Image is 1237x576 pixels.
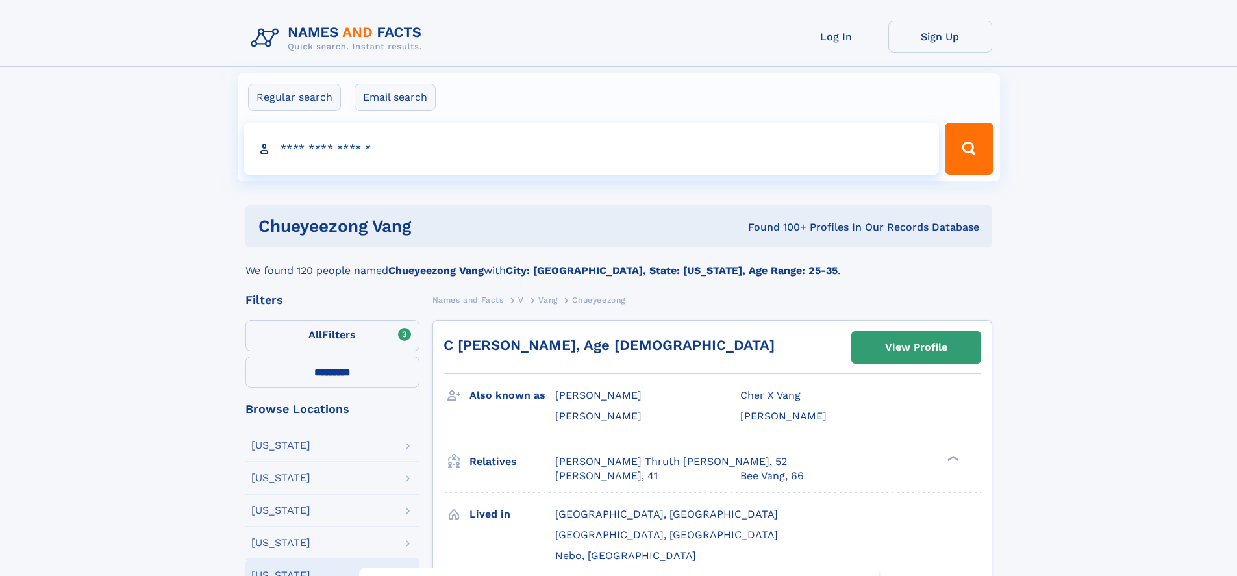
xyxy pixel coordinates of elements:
[945,123,993,175] button: Search Button
[432,292,504,308] a: Names and Facts
[251,440,310,451] div: [US_STATE]
[245,320,419,351] label: Filters
[258,218,580,234] h1: chueyeezong vang
[244,123,940,175] input: search input
[245,403,419,415] div: Browse Locations
[740,410,827,422] span: [PERSON_NAME]
[852,332,981,363] a: View Profile
[555,455,787,469] a: [PERSON_NAME] Thruth [PERSON_NAME], 52
[555,410,642,422] span: [PERSON_NAME]
[555,469,658,483] a: [PERSON_NAME], 41
[538,292,557,308] a: Vang
[888,21,992,53] a: Sign Up
[469,451,555,473] h3: Relatives
[572,295,625,305] span: Chueyeezong
[885,332,947,362] div: View Profile
[308,329,322,341] span: All
[251,538,310,548] div: [US_STATE]
[245,247,992,279] div: We found 120 people named with .
[245,21,432,56] img: Logo Names and Facts
[388,264,484,277] b: Chueyeezong Vang
[555,508,778,520] span: [GEOGRAPHIC_DATA], [GEOGRAPHIC_DATA]
[579,220,979,234] div: Found 100+ Profiles In Our Records Database
[555,529,778,541] span: [GEOGRAPHIC_DATA], [GEOGRAPHIC_DATA]
[555,389,642,401] span: [PERSON_NAME]
[518,295,524,305] span: V
[784,21,888,53] a: Log In
[248,84,341,111] label: Regular search
[740,469,804,483] a: Bee Vang, 66
[444,337,775,353] a: C [PERSON_NAME], Age [DEMOGRAPHIC_DATA]
[506,264,838,277] b: City: [GEOGRAPHIC_DATA], State: [US_STATE], Age Range: 25-35
[469,384,555,407] h3: Also known as
[251,473,310,483] div: [US_STATE]
[251,505,310,516] div: [US_STATE]
[538,295,557,305] span: Vang
[469,503,555,525] h3: Lived in
[555,549,696,562] span: Nebo, [GEOGRAPHIC_DATA]
[944,454,960,462] div: ❯
[740,389,801,401] span: Cher X Vang
[355,84,436,111] label: Email search
[245,294,419,306] div: Filters
[518,292,524,308] a: V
